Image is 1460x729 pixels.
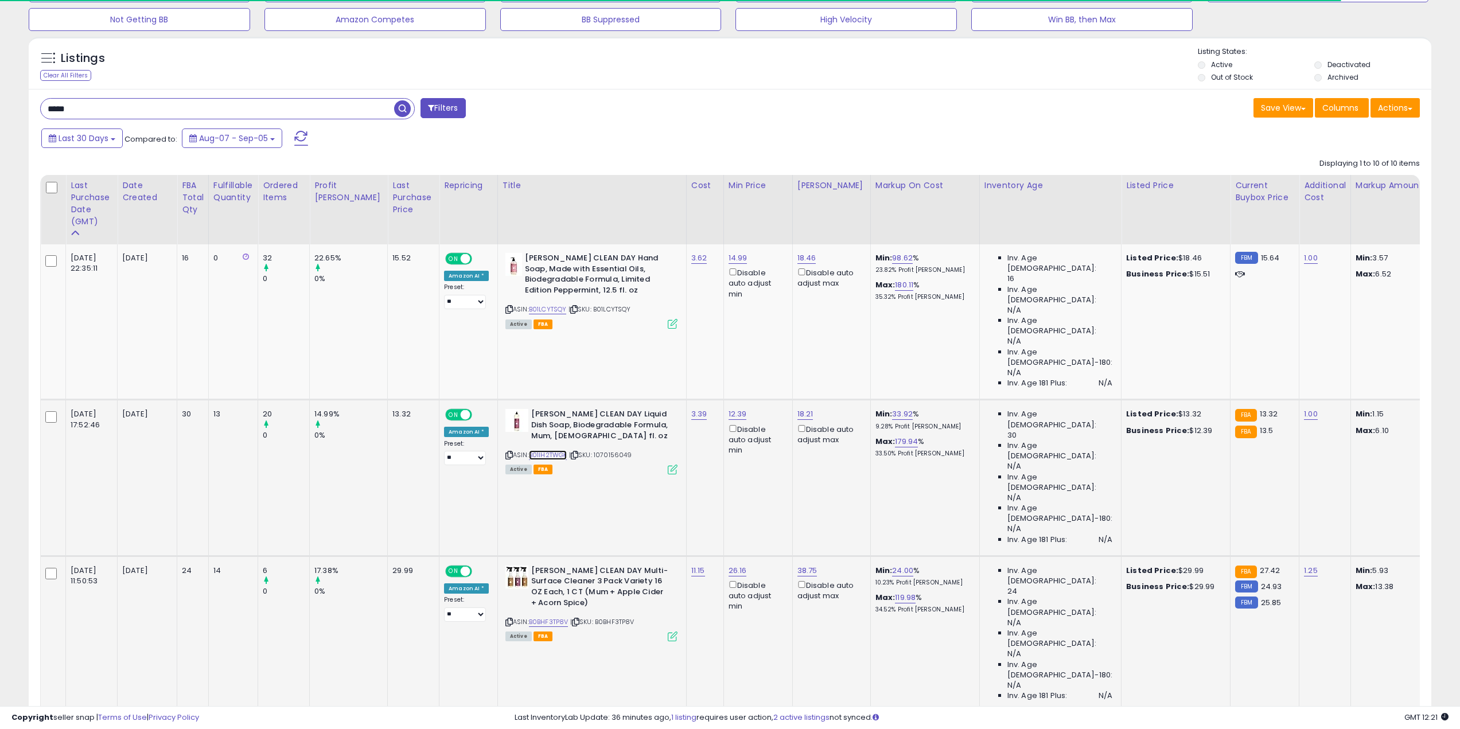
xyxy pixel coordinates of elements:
div: $29.99 [1126,566,1221,576]
div: % [875,436,971,458]
span: FBA [534,319,553,329]
b: Listed Price: [1126,565,1178,576]
b: Min: [875,252,893,263]
strong: Min: [1356,408,1373,419]
strong: Max: [1356,425,1376,436]
div: Disable auto adjust min [729,579,784,612]
a: 1.00 [1304,408,1318,420]
div: $29.99 [1126,582,1221,592]
span: | SKU: 1070156049 [569,450,632,459]
b: Min: [875,408,893,419]
div: % [875,409,971,430]
div: [PERSON_NAME] [797,180,866,192]
button: Win BB, then Max [971,8,1193,31]
div: 6 [263,566,309,576]
span: Inv. Age 181 Plus: [1007,378,1068,388]
p: 9.28% Profit [PERSON_NAME] [875,423,971,431]
p: 35.32% Profit [PERSON_NAME] [875,293,971,301]
div: 24 [182,566,200,576]
b: [PERSON_NAME] CLEAN DAY Liquid Dish Soap, Biodegradable Formula, Mum, [DEMOGRAPHIC_DATA] fl. oz [531,409,671,444]
div: 30 [182,409,200,419]
a: 24.00 [892,565,913,576]
p: 5.93 [1356,566,1451,576]
p: 6.52 [1356,269,1451,279]
div: [DATE] 11:50:53 [71,566,108,586]
div: Title [503,180,682,192]
div: $13.32 [1126,409,1221,419]
a: 1 listing [671,712,696,723]
span: N/A [1099,378,1112,388]
div: $18.46 [1126,253,1221,263]
span: ON [446,566,461,576]
button: BB Suppressed [500,8,722,31]
span: 15.64 [1261,252,1280,263]
div: [DATE] [122,566,168,576]
button: Not Getting BB [29,8,250,31]
span: All listings currently available for purchase on Amazon [505,631,532,641]
a: 38.75 [797,565,817,576]
span: Inv. Age [DEMOGRAPHIC_DATA]: [1007,597,1112,617]
a: 11.15 [691,565,705,576]
div: [DATE] 22:35:11 [71,253,108,274]
span: 16 [1007,274,1014,284]
p: 6.10 [1356,426,1451,436]
div: Current Buybox Price [1235,180,1294,204]
span: ON [446,410,461,420]
p: 3.57 [1356,253,1451,263]
small: FBM [1235,252,1257,264]
label: Active [1211,60,1232,69]
span: | SKU: B01LCYTSQY [569,305,631,314]
p: 10.23% Profit [PERSON_NAME] [875,579,971,587]
div: 22.65% [314,253,387,263]
th: The percentage added to the cost of goods (COGS) that forms the calculator for Min & Max prices. [870,175,979,244]
div: Ordered Items [263,180,305,204]
div: % [875,566,971,587]
span: 27.42 [1260,565,1280,576]
a: 1.25 [1304,565,1318,576]
div: [DATE] [122,409,168,419]
button: Save View [1253,98,1313,118]
b: Listed Price: [1126,252,1178,263]
div: 15.52 [392,253,430,263]
img: 31LIPZKftJL._SL40_.jpg [505,409,528,432]
div: 14 [213,566,249,576]
div: Displaying 1 to 10 of 10 items [1319,158,1420,169]
a: 3.62 [691,252,707,264]
span: Inv. Age [DEMOGRAPHIC_DATA]: [1007,253,1112,274]
span: Inv. Age [DEMOGRAPHIC_DATA]-180: [1007,503,1112,524]
a: 14.99 [729,252,747,264]
span: 13.32 [1260,408,1278,419]
span: Inv. Age [DEMOGRAPHIC_DATA]: [1007,566,1112,586]
a: 26.16 [729,565,747,576]
b: Business Price: [1126,268,1189,279]
span: Compared to: [124,134,177,145]
div: ASIN: [505,566,678,640]
div: 29.99 [392,566,430,576]
div: Amazon AI * [444,427,489,437]
button: Filters [421,98,465,118]
span: Last 30 Days [59,132,108,144]
span: OFF [470,254,489,264]
div: % [875,253,971,274]
div: 14.99% [314,409,387,419]
div: 0% [314,586,387,597]
div: 0 [263,274,309,284]
span: Inv. Age [DEMOGRAPHIC_DATA]: [1007,472,1112,493]
div: [DATE] [122,253,168,263]
b: Business Price: [1126,425,1189,436]
div: Cost [691,180,719,192]
div: 17.38% [314,566,387,576]
span: N/A [1007,618,1021,628]
b: Max: [875,436,896,447]
p: Listing States: [1198,46,1431,57]
small: FBM [1235,597,1257,609]
a: B0BHF3TP8V [529,617,569,627]
div: 32 [263,253,309,263]
span: Inv. Age [DEMOGRAPHIC_DATA]: [1007,628,1112,649]
b: [PERSON_NAME] CLEAN DAY Multi-Surface Cleaner 3 Pack Variety 16 OZ Each, 1 CT (Mum + Apple Cider ... [531,566,671,611]
a: 2 active listings [773,712,830,723]
span: Aug-07 - Sep-05 [199,132,268,144]
div: Repricing [444,180,493,192]
div: Additional Cost [1304,180,1346,204]
strong: Min: [1356,252,1373,263]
